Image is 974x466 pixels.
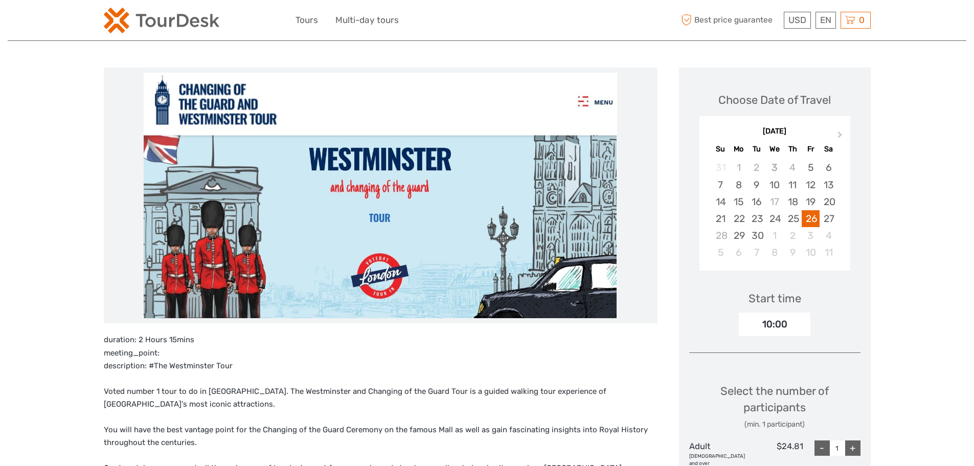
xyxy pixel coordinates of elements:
[784,159,802,176] div: Not available Thursday, September 4th, 2025
[802,244,820,261] div: Choose Friday, October 10th, 2025
[833,129,849,145] button: Next Month
[802,142,820,156] div: Fr
[689,383,860,430] div: Select the number of participants
[784,142,802,156] div: Th
[816,12,836,29] div: EN
[699,126,850,137] div: [DATE]
[730,159,748,176] div: Not available Monday, September 1st, 2025
[679,12,781,29] span: Best price guarantee
[820,159,837,176] div: Choose Saturday, September 6th, 2025
[749,291,801,306] div: Start time
[712,159,730,176] div: Not available Sunday, August 31st, 2025
[104,424,658,450] p: You will have the best vantage point for the Changing of the Guard Ceremony on the famous Mall as...
[748,159,765,176] div: Not available Tuesday, September 2nd, 2025
[739,313,810,336] div: 10:00
[104,8,219,33] img: 2254-3441b4b5-4e5f-4d00-b396-31f1d84a6ebf_logo_small.png
[748,210,765,227] div: Choose Tuesday, September 23rd, 2025
[820,227,837,244] div: Choose Saturday, October 4th, 2025
[820,142,837,156] div: Sa
[144,73,618,318] img: ff3c888c5e8e4cfb8481c9fe3af158d0_main_slider.jpg
[730,193,748,210] div: Choose Monday, September 15th, 2025
[712,193,730,210] div: Choose Sunday, September 14th, 2025
[730,142,748,156] div: Mo
[712,227,730,244] div: Not available Sunday, September 28th, 2025
[748,142,765,156] div: Tu
[765,142,783,156] div: We
[712,244,730,261] div: Choose Sunday, October 5th, 2025
[820,210,837,227] div: Choose Saturday, September 27th, 2025
[703,159,847,261] div: month 2025-09
[748,244,765,261] div: Choose Tuesday, October 7th, 2025
[765,176,783,193] div: Choose Wednesday, September 10th, 2025
[14,18,116,26] p: We're away right now. Please check back later!
[784,227,802,244] div: Choose Thursday, October 2nd, 2025
[857,15,866,25] span: 0
[104,385,658,411] p: Voted number 1 tour to do in [GEOGRAPHIC_DATA]. The Westminster and Changing of the Guard Tour is...
[118,16,130,28] button: Open LiveChat chat widget
[765,210,783,227] div: Choose Wednesday, September 24th, 2025
[765,159,783,176] div: Not available Wednesday, September 3rd, 2025
[296,13,318,28] a: Tours
[802,227,820,244] div: Choose Friday, October 3rd, 2025
[712,210,730,227] div: Choose Sunday, September 21st, 2025
[765,227,783,244] div: Choose Wednesday, October 1st, 2025
[802,193,820,210] div: Choose Friday, September 19th, 2025
[784,244,802,261] div: Choose Thursday, October 9th, 2025
[712,176,730,193] div: Choose Sunday, September 7th, 2025
[814,440,830,456] div: -
[765,193,783,210] div: Not available Wednesday, September 17th, 2025
[802,210,820,227] div: Choose Friday, September 26th, 2025
[712,142,730,156] div: Su
[820,244,837,261] div: Choose Saturday, October 11th, 2025
[820,176,837,193] div: Choose Saturday, September 13th, 2025
[730,176,748,193] div: Choose Monday, September 8th, 2025
[730,244,748,261] div: Choose Monday, October 6th, 2025
[784,210,802,227] div: Choose Thursday, September 25th, 2025
[730,210,748,227] div: Choose Monday, September 22nd, 2025
[335,13,399,28] a: Multi-day tours
[784,176,802,193] div: Choose Thursday, September 11th, 2025
[748,227,765,244] div: Choose Tuesday, September 30th, 2025
[718,92,831,108] div: Choose Date of Travel
[820,193,837,210] div: Choose Saturday, September 20th, 2025
[748,176,765,193] div: Choose Tuesday, September 9th, 2025
[802,159,820,176] div: Choose Friday, September 5th, 2025
[104,334,658,373] p: duration: 2 Hours 15mins meeting_point: description: #The Westminster Tour
[730,227,748,244] div: Choose Monday, September 29th, 2025
[788,15,806,25] span: USD
[689,419,860,430] div: (min. 1 participant)
[748,193,765,210] div: Choose Tuesday, September 16th, 2025
[784,193,802,210] div: Choose Thursday, September 18th, 2025
[765,244,783,261] div: Choose Wednesday, October 8th, 2025
[845,440,860,456] div: +
[802,176,820,193] div: Choose Friday, September 12th, 2025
